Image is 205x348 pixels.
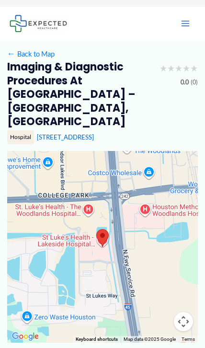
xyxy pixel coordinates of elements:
[10,330,41,343] img: Google
[174,312,193,331] button: Map camera controls
[7,60,153,128] h2: Imaging & Diagnostic Procedures at [GEOGRAPHIC_DATA] – [GEOGRAPHIC_DATA], [GEOGRAPHIC_DATA]
[7,130,34,144] div: Hospital
[190,60,198,77] span: ★
[7,47,55,60] a: ←Back to Map
[10,15,67,32] img: Expected Healthcare Logo - side, dark font, small
[182,60,190,77] span: ★
[37,133,94,141] a: [STREET_ADDRESS]
[7,49,16,58] span: ←
[167,60,175,77] span: ★
[124,336,176,342] span: Map data ©2025 Google
[181,77,189,88] span: 0.0
[159,60,167,77] span: ★
[182,336,195,342] a: Terms (opens in new tab)
[76,336,118,343] button: Keyboard shortcuts
[191,77,198,88] span: (0)
[175,60,182,77] span: ★
[175,13,195,34] button: Main menu toggle
[10,330,41,343] a: Open this area in Google Maps (opens a new window)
